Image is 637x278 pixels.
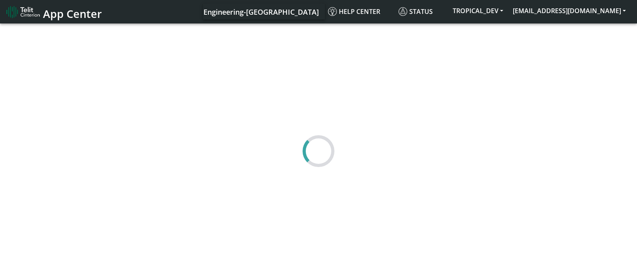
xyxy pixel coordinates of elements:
[448,4,508,18] button: TROPICAL_DEV
[6,3,101,20] a: App Center
[508,4,631,18] button: [EMAIL_ADDRESS][DOMAIN_NAME]
[43,6,102,21] span: App Center
[6,6,40,18] img: logo-telit-cinterion-gw-new.png
[395,4,448,19] a: Status
[399,7,407,16] img: status.svg
[203,4,318,19] a: Your current platform instance
[399,7,433,16] span: Status
[325,4,395,19] a: Help center
[203,7,319,17] span: Engineering-[GEOGRAPHIC_DATA]
[328,7,337,16] img: knowledge.svg
[328,7,380,16] span: Help center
